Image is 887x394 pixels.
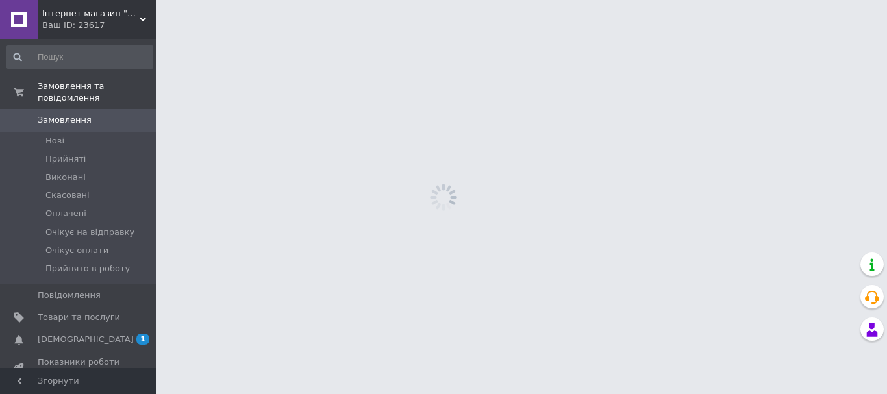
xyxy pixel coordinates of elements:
[38,289,101,301] span: Повідомлення
[38,334,134,345] span: [DEMOGRAPHIC_DATA]
[38,312,120,323] span: Товари та послуги
[45,245,108,256] span: Очікує оплати
[38,114,92,126] span: Замовлення
[45,171,86,183] span: Виконані
[45,135,64,147] span: Нові
[38,356,120,380] span: Показники роботи компанії
[45,153,86,165] span: Прийняті
[38,80,156,104] span: Замовлення та повідомлення
[45,208,86,219] span: Оплачені
[42,19,156,31] div: Ваш ID: 23617
[42,8,140,19] span: Інтернет магазин "Росет"
[136,334,149,345] span: 1
[45,227,134,238] span: Очікує на відправку
[45,190,90,201] span: Скасовані
[45,263,130,275] span: Прийнято в роботу
[6,45,153,69] input: Пошук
